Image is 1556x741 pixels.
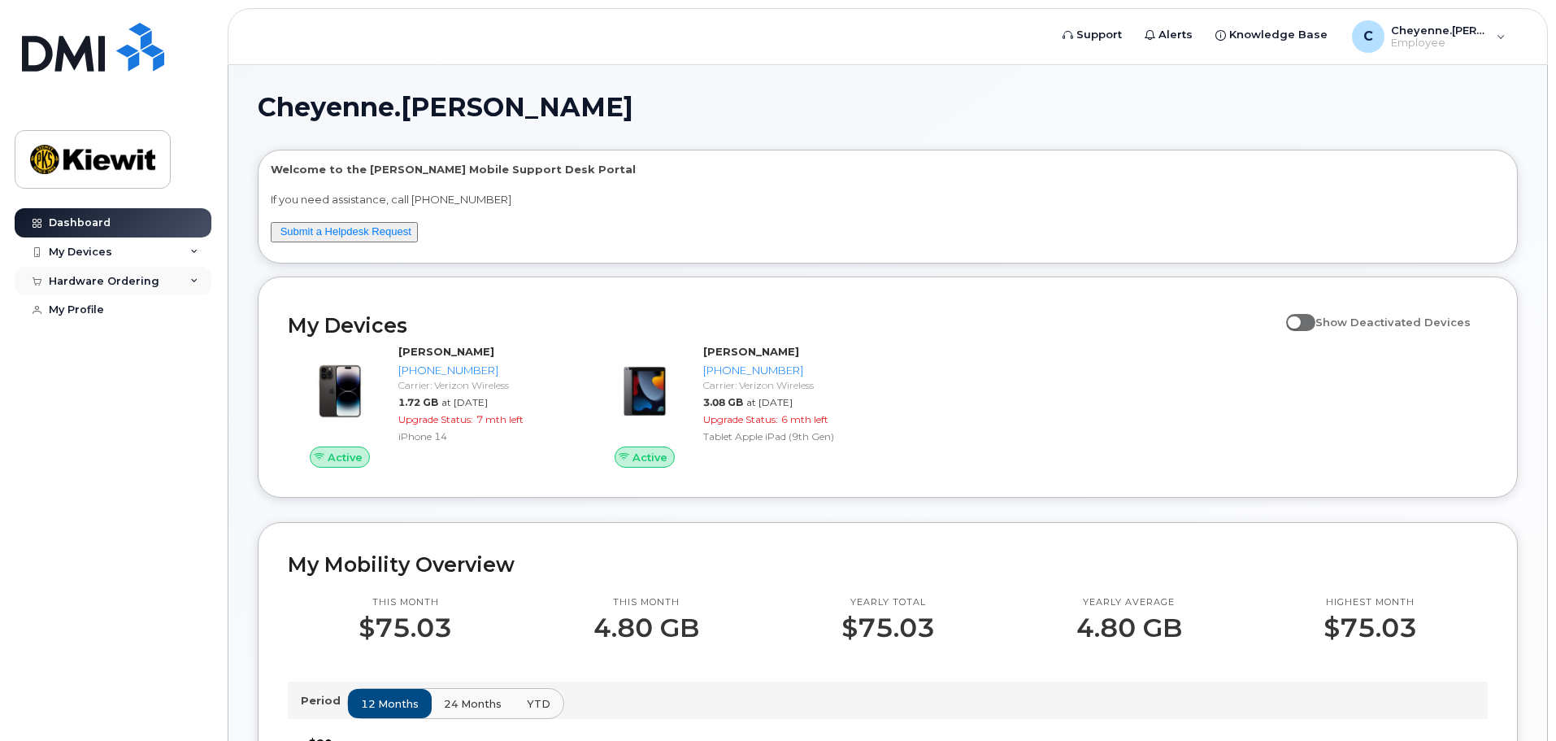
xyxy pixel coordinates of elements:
a: Submit a Helpdesk Request [280,225,411,238]
a: Active[PERSON_NAME][PHONE_NUMBER]Carrier: Verizon Wireless3.08 GBat [DATE]Upgrade Status:6 mth le... [593,344,878,468]
a: Active[PERSON_NAME][PHONE_NUMBER]Carrier: Verizon Wireless1.72 GBat [DATE]Upgrade Status:7 mth le... [288,344,573,468]
span: 6 mth left [781,413,828,425]
span: Cheyenne.[PERSON_NAME] [258,95,633,120]
p: Yearly total [841,596,935,609]
span: Active [632,450,667,465]
p: $75.03 [1323,613,1417,643]
div: Carrier: Verizon Wireless [398,378,567,392]
p: This month [593,596,699,609]
span: 3.08 GB [703,396,743,408]
button: Submit a Helpdesk Request [271,222,418,242]
p: 4.80 GB [593,613,699,643]
div: [PHONE_NUMBER] [398,363,567,378]
p: 4.80 GB [1076,613,1182,643]
h2: My Devices [288,313,1278,338]
input: Show Deactivated Devices [1286,307,1299,320]
div: iPhone 14 [398,429,567,443]
div: Tablet Apple iPad (9th Gen) [703,429,871,443]
p: Welcome to the [PERSON_NAME] Mobile Support Desk Portal [271,162,1505,177]
span: 1.72 GB [398,396,438,408]
strong: [PERSON_NAME] [398,345,494,358]
iframe: Messenger Launcher [1485,670,1544,729]
h2: My Mobility Overview [288,552,1488,577]
span: Active [328,450,363,465]
p: $75.03 [359,613,452,643]
p: If you need assistance, call [PHONE_NUMBER] [271,192,1505,207]
p: Period [301,693,347,708]
span: Show Deactivated Devices [1315,316,1471,329]
span: Upgrade Status: [398,413,473,425]
img: image20231002-3703462-17fd4bd.jpeg [606,352,684,430]
span: at [DATE] [441,396,488,408]
p: This month [359,596,452,609]
span: 7 mth left [476,413,524,425]
p: Yearly average [1076,596,1182,609]
img: image20231002-3703462-njx0qo.jpeg [301,352,379,430]
div: [PHONE_NUMBER] [703,363,871,378]
strong: [PERSON_NAME] [703,345,799,358]
p: Highest month [1323,596,1417,609]
span: 24 months [444,696,502,712]
div: Carrier: Verizon Wireless [703,378,871,392]
span: Upgrade Status: [703,413,778,425]
p: $75.03 [841,613,935,643]
span: YTD [527,696,550,712]
span: at [DATE] [746,396,793,408]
